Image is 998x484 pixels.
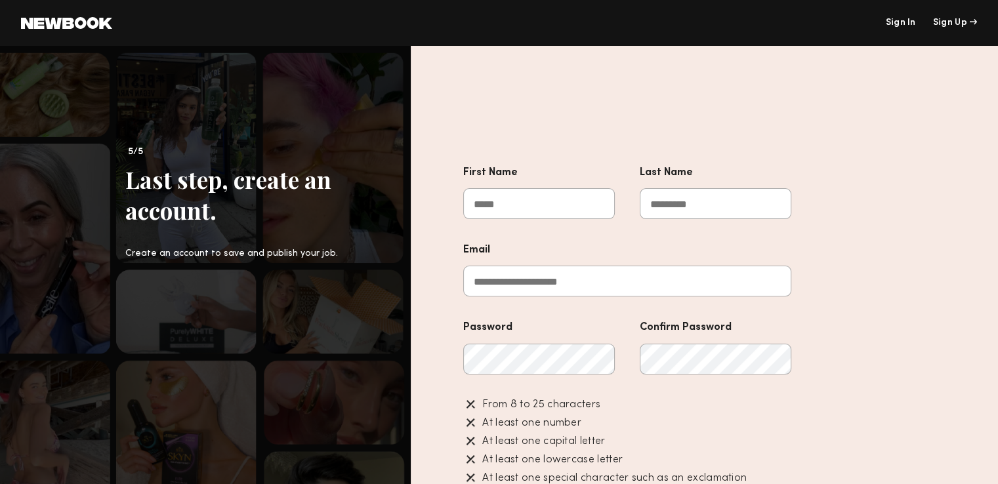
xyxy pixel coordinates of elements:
input: Confirm Password [640,344,791,374]
div: At least one capital letter [472,434,773,449]
div: First Name [463,164,615,182]
div: Last step, create an account. [125,164,371,226]
div: Confirm Password [640,319,791,336]
div: From 8 to 25 characters [472,397,773,413]
input: Password [463,344,615,374]
div: At least one number [472,415,773,431]
div: Last Name [640,164,791,182]
div: Email [463,241,791,259]
input: Email [463,266,791,296]
input: First Name [463,188,615,219]
div: Create an account to save and publish your job. [125,247,371,260]
div: 5/5 [125,144,371,160]
a: Sign Up [933,18,977,28]
input: Last Name [640,188,791,219]
a: Sign In [885,18,915,28]
div: At least one lowercase letter [472,452,773,468]
div: Password [463,319,615,336]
